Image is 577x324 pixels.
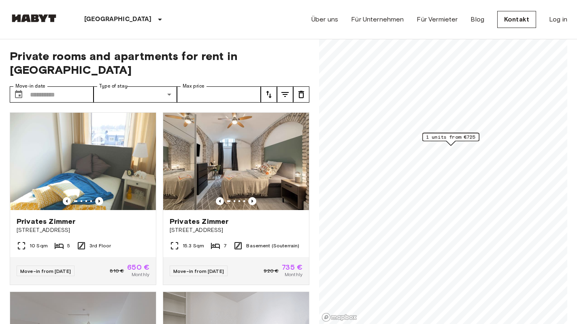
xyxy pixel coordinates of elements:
span: Privates Zimmer [17,217,75,226]
img: Marketing picture of unit DE-02-011-001-01HF [10,113,156,210]
a: Marketing picture of unit DE-02-011-001-01HFPrevious imagePrevious imagePrivates Zimmer[STREET_AD... [10,112,156,285]
span: 5 [67,242,70,249]
span: Move-in from [DATE] [20,268,71,274]
span: 15.3 Sqm [183,242,204,249]
button: tune [277,86,293,103]
div: Map marker [422,133,479,146]
span: [STREET_ADDRESS] [170,226,302,234]
a: Für Unternehmen [351,15,404,24]
span: Move-in from [DATE] [173,268,224,274]
button: Previous image [63,197,71,205]
span: 735 € [282,264,302,271]
a: Für Vermieter [417,15,458,24]
a: Über uns [311,15,338,24]
span: Monthly [285,271,302,278]
span: Private rooms and apartments for rent in [GEOGRAPHIC_DATA] [10,49,309,77]
span: [STREET_ADDRESS] [17,226,149,234]
button: Choose date [11,86,27,103]
span: Monthly [132,271,149,278]
a: Mapbox logo [322,313,357,322]
span: 650 € [127,264,149,271]
label: Move-in date [15,83,45,90]
button: tune [261,86,277,103]
a: Kontakt [497,11,536,28]
span: 10 Sqm [30,242,48,249]
span: Privates Zimmer [170,217,228,226]
img: Habyt [10,14,58,22]
span: 810 € [110,267,124,275]
span: 7 [224,242,227,249]
img: Marketing picture of unit DE-02-004-006-05HF [163,113,309,210]
a: Blog [471,15,484,24]
label: Type of stay [99,83,128,90]
button: tune [293,86,309,103]
button: Previous image [248,197,256,205]
span: 3rd Floor [89,242,111,249]
span: 920 € [264,267,279,275]
a: Log in [549,15,567,24]
span: 1 units from €725 [426,133,475,141]
button: Previous image [216,197,224,205]
label: Max price [183,83,204,90]
a: Marketing picture of unit DE-02-004-006-05HFPrevious imagePrevious imagePrivates Zimmer[STREET_AD... [163,112,309,285]
button: Previous image [95,197,103,205]
p: [GEOGRAPHIC_DATA] [84,15,152,24]
span: Basement (Souterrain) [246,242,299,249]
